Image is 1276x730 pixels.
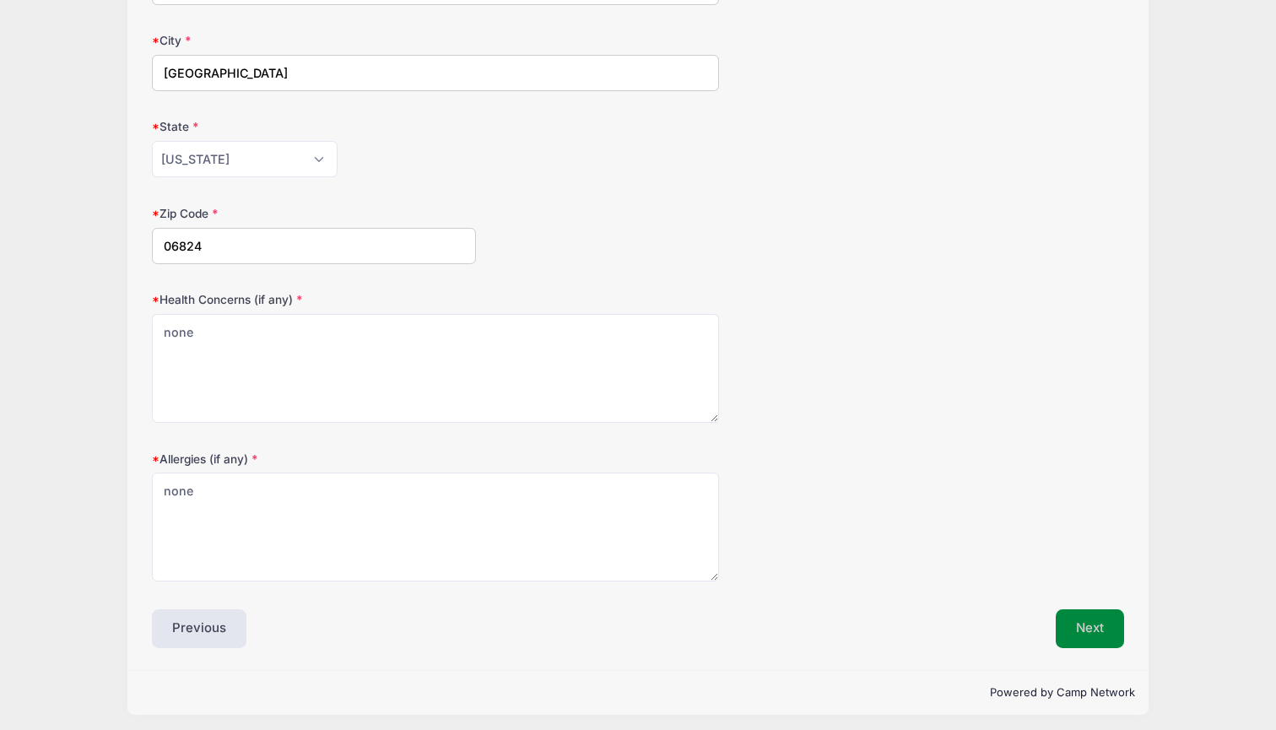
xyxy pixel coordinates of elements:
button: Next [1056,609,1124,648]
label: City [152,32,476,49]
input: xxxxx [152,228,476,264]
button: Previous [152,609,246,648]
label: Allergies (if any) [152,451,476,468]
label: Zip Code [152,205,476,222]
p: Powered by Camp Network [141,684,1135,701]
label: Health Concerns (if any) [152,291,476,308]
label: State [152,118,476,135]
